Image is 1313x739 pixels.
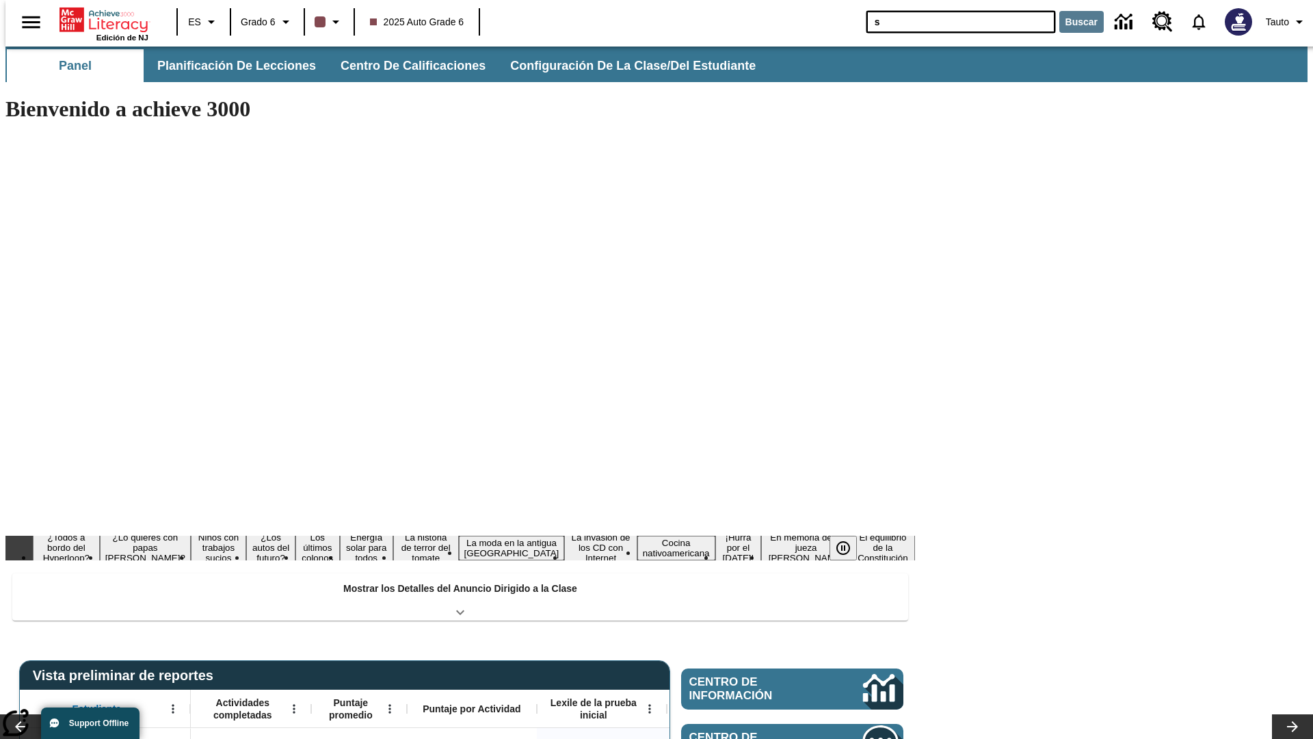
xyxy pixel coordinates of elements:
button: Carrusel de lecciones, seguir [1272,714,1313,739]
span: ES [188,15,201,29]
button: Perfil/Configuración [1260,10,1313,34]
button: Support Offline [41,708,140,739]
div: Portada [59,5,148,42]
span: Planificación de lecciones [157,58,316,74]
button: El color de la clase es café oscuro. Cambiar el color de la clase. [309,10,349,34]
button: Abrir menú [380,699,400,719]
span: Puntaje promedio [318,697,384,721]
button: Diapositiva 12 En memoria de la jueza O'Connor [761,530,850,565]
span: Edición de NJ [96,34,148,42]
button: Diapositiva 11 ¡Hurra por el Día de la Constitución! [715,530,762,565]
input: Buscar campo [866,11,1055,33]
a: Portada [59,6,148,34]
button: Diapositiva 6 Energía solar para todos [340,530,393,565]
button: Diapositiva 4 ¿Los autos del futuro? [246,530,295,565]
button: Abrir menú [163,699,183,719]
button: Buscar [1059,11,1104,33]
span: Support Offline [69,718,129,728]
p: Mostrar los Detalles del Anuncio Dirigido a la Clase [343,582,577,596]
button: Abrir menú [639,699,660,719]
div: Subbarra de navegación [5,47,1308,82]
span: Vista preliminar de reportes [33,668,220,684]
button: Diapositiva 9 La invasión de los CD con Internet [564,530,637,565]
span: Puntaje por Actividad [423,703,520,715]
span: Lexile de la prueba inicial [544,697,644,721]
div: Pausar [830,536,871,560]
button: Diapositiva 10 Cocina nativoamericana [637,536,715,560]
button: Grado: Grado 6, Elige un grado [235,10,300,34]
button: Pausar [830,536,857,560]
button: Planificación de lecciones [146,49,327,82]
button: Diapositiva 7 La historia de terror del tomate [393,530,459,565]
button: Abrir el menú lateral [11,2,51,42]
span: Grado 6 [241,15,276,29]
button: Diapositiva 1 ¿Todos a bordo del Hyperloop? [33,530,100,565]
button: Diapositiva 2 ¿Lo quieres con papas fritas? [100,530,191,565]
button: Diapositiva 13 El equilibrio de la Constitución [851,530,915,565]
span: Panel [59,58,92,74]
button: Diapositiva 8 La moda en la antigua Roma [459,536,565,560]
button: Panel [7,49,144,82]
button: Lenguaje: ES, Selecciona un idioma [182,10,226,34]
span: Centro de calificaciones [341,58,486,74]
button: Diapositiva 3 Niños con trabajos sucios [191,530,246,565]
a: Centro de información [1106,3,1144,41]
div: Mostrar los Detalles del Anuncio Dirigido a la Clase [12,573,908,621]
span: Tauto [1266,15,1289,29]
a: Centro de recursos, Se abrirá en una pestaña nueva. [1144,3,1181,40]
button: Escoja un nuevo avatar [1217,4,1260,40]
button: Centro de calificaciones [330,49,496,82]
a: Notificaciones [1181,4,1217,40]
span: Centro de información [689,675,817,703]
h1: Bienvenido a achieve 3000 [5,96,915,122]
span: Estudiante [72,703,122,715]
button: Abrir menú [284,699,304,719]
span: 2025 Auto Grade 6 [370,15,464,29]
img: Avatar [1225,8,1252,36]
a: Centro de información [681,669,903,710]
div: Subbarra de navegación [5,49,768,82]
button: Configuración de la clase/del estudiante [499,49,767,82]
button: Diapositiva 5 Los últimos colonos [295,530,339,565]
span: Configuración de la clase/del estudiante [510,58,756,74]
span: Actividades completadas [198,697,288,721]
